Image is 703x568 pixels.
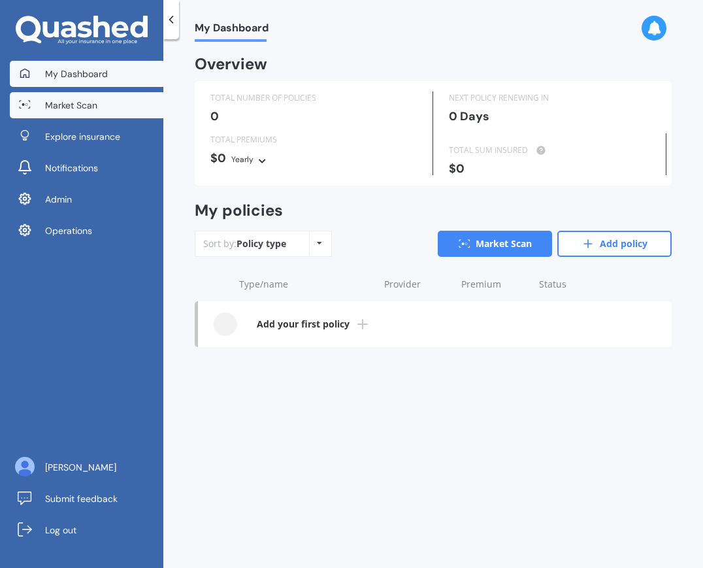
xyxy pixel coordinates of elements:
div: $0 [210,152,417,166]
a: Notifications [10,155,163,181]
div: Provider [384,278,451,291]
span: Explore insurance [45,130,120,143]
div: Yearly [231,153,253,166]
a: Admin [10,186,163,212]
div: TOTAL NUMBER OF POLICIES [210,92,417,105]
span: Operations [45,224,92,237]
span: [PERSON_NAME] [45,461,116,474]
span: My Dashboard [195,22,269,39]
div: TOTAL SUM INSURED [449,144,655,157]
a: Operations [10,218,163,244]
b: Add your first policy [257,318,350,331]
div: Type/name [239,278,374,291]
a: Add your first policy [198,301,672,347]
a: Add policy [557,231,672,257]
img: ALV-UjU6YHOUIM1AGx_4vxbOkaOq-1eqc8a3URkVIJkc_iWYmQ98kTe7fc9QMVOBV43MoXmOPfWPN7JjnmUwLuIGKVePaQgPQ... [15,457,35,476]
a: Market Scan [438,231,552,257]
div: 0 [210,110,417,123]
div: $0 [449,162,655,175]
div: Status [539,278,606,291]
div: Policy type [237,237,286,250]
div: Overview [195,58,267,71]
span: Notifications [45,161,98,175]
a: Log out [10,517,163,543]
div: NEXT POLICY RENEWING IN [449,92,656,105]
a: [PERSON_NAME] [10,454,163,480]
span: Submit feedback [45,492,118,505]
div: 0 Days [449,110,656,123]
span: My Dashboard [45,67,108,80]
a: Explore insurance [10,124,163,150]
span: Admin [45,193,72,206]
a: Market Scan [10,92,163,118]
div: TOTAL PREMIUMS [210,133,417,146]
span: Market Scan [45,99,97,112]
div: Premium [461,278,529,291]
a: Submit feedback [10,486,163,512]
div: My policies [195,201,283,220]
span: Log out [45,524,76,537]
a: My Dashboard [10,61,163,87]
div: Sort by: [203,237,286,250]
